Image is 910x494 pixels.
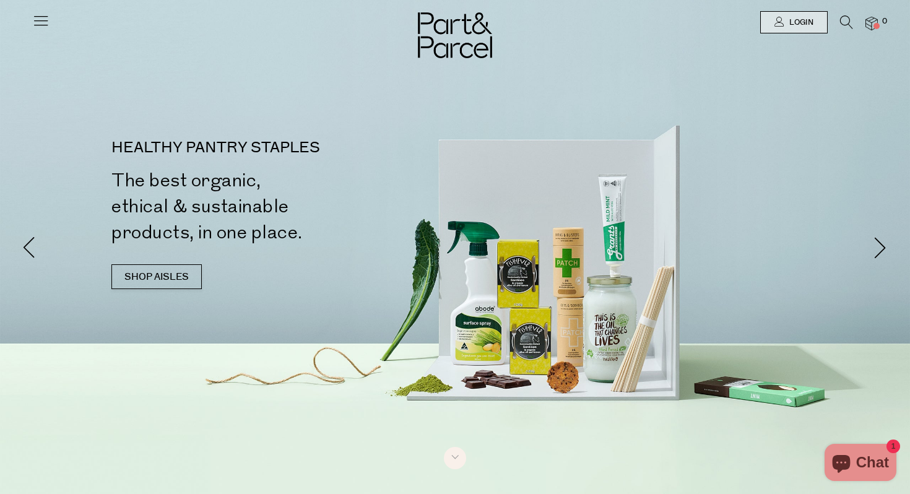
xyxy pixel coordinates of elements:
[111,168,460,246] h2: The best organic, ethical & sustainable products, in one place.
[760,11,828,33] a: Login
[879,16,890,27] span: 0
[865,17,878,30] a: 0
[111,141,460,155] p: HEALTHY PANTRY STAPLES
[418,12,492,58] img: Part&Parcel
[821,444,900,484] inbox-online-store-chat: Shopify online store chat
[786,17,813,28] span: Login
[111,264,202,289] a: SHOP AISLES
